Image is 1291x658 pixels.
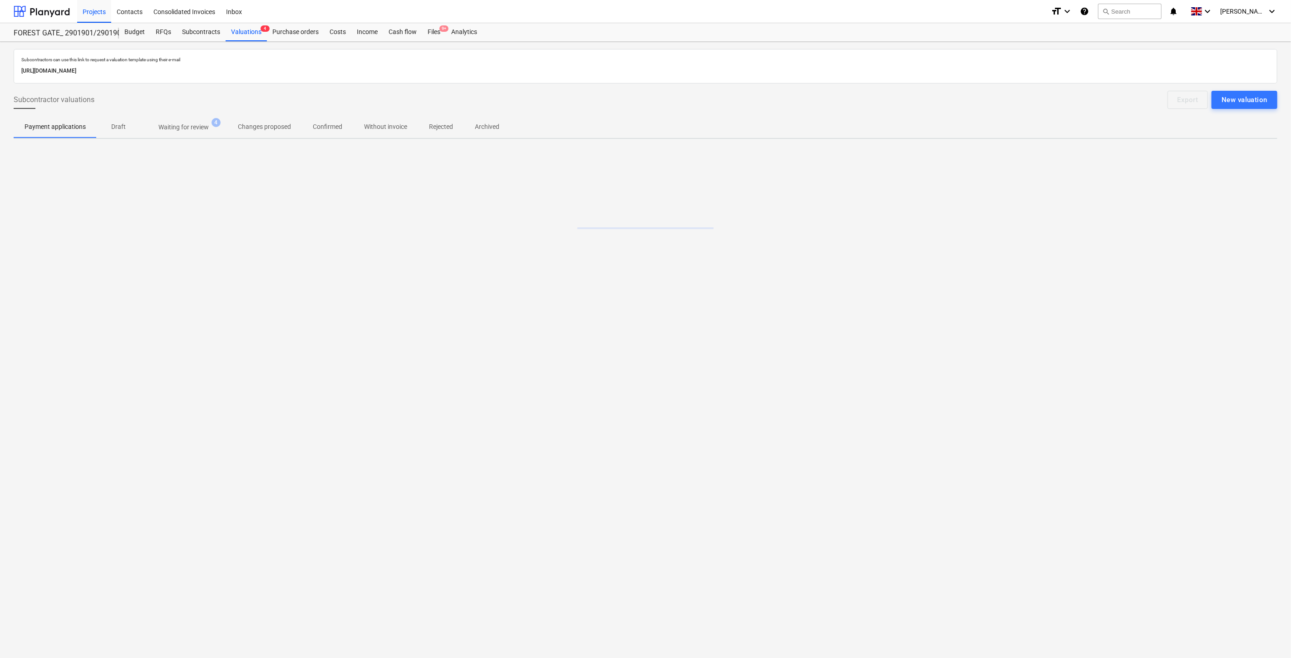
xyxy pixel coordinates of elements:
[1212,91,1277,109] button: New valuation
[267,23,324,41] a: Purchase orders
[1062,6,1073,17] i: keyboard_arrow_down
[1246,614,1291,658] iframe: Chat Widget
[21,66,1270,76] p: [URL][DOMAIN_NAME]
[383,23,422,41] a: Cash flow
[324,23,351,41] a: Costs
[150,23,177,41] a: RFQs
[351,23,383,41] a: Income
[119,23,150,41] a: Budget
[1051,6,1062,17] i: format_size
[21,57,1270,63] p: Subcontractors can use this link to request a valuation template using their e-mail
[1202,6,1213,17] i: keyboard_arrow_down
[226,23,267,41] div: Valuations
[238,122,291,132] p: Changes proposed
[422,23,446,41] div: Files
[439,25,448,32] span: 9+
[1222,94,1267,106] div: New valuation
[1102,8,1109,15] span: search
[446,23,483,41] a: Analytics
[158,123,209,132] p: Waiting for review
[212,118,221,127] span: 4
[14,94,94,105] span: Subcontractor valuations
[1266,6,1277,17] i: keyboard_arrow_down
[14,29,108,38] div: FOREST GATE_ 2901901/2901902/2901903
[1098,4,1162,19] button: Search
[25,122,86,132] p: Payment applications
[1220,8,1266,15] span: [PERSON_NAME]
[1080,6,1089,17] i: Knowledge base
[429,122,453,132] p: Rejected
[108,122,129,132] p: Draft
[1169,6,1178,17] i: notifications
[226,23,267,41] a: Valuations4
[313,122,342,132] p: Confirmed
[177,23,226,41] a: Subcontracts
[261,25,270,32] span: 4
[475,122,499,132] p: Archived
[364,122,407,132] p: Without invoice
[422,23,446,41] a: Files9+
